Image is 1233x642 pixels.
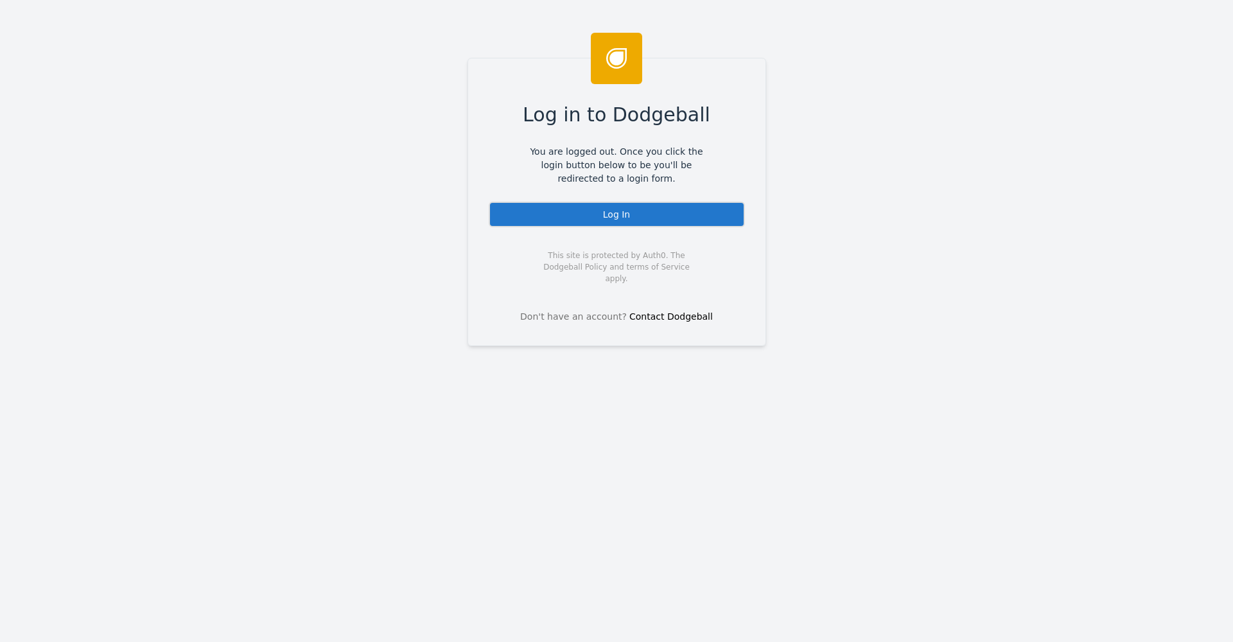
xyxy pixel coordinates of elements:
[521,145,713,186] span: You are logged out. Once you click the login button below to be you'll be redirected to a login f...
[629,311,713,322] a: Contact Dodgeball
[489,202,745,227] div: Log In
[532,250,701,284] span: This site is protected by Auth0. The Dodgeball Policy and terms of Service apply.
[523,100,710,129] span: Log in to Dodgeball
[520,310,627,324] span: Don't have an account?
